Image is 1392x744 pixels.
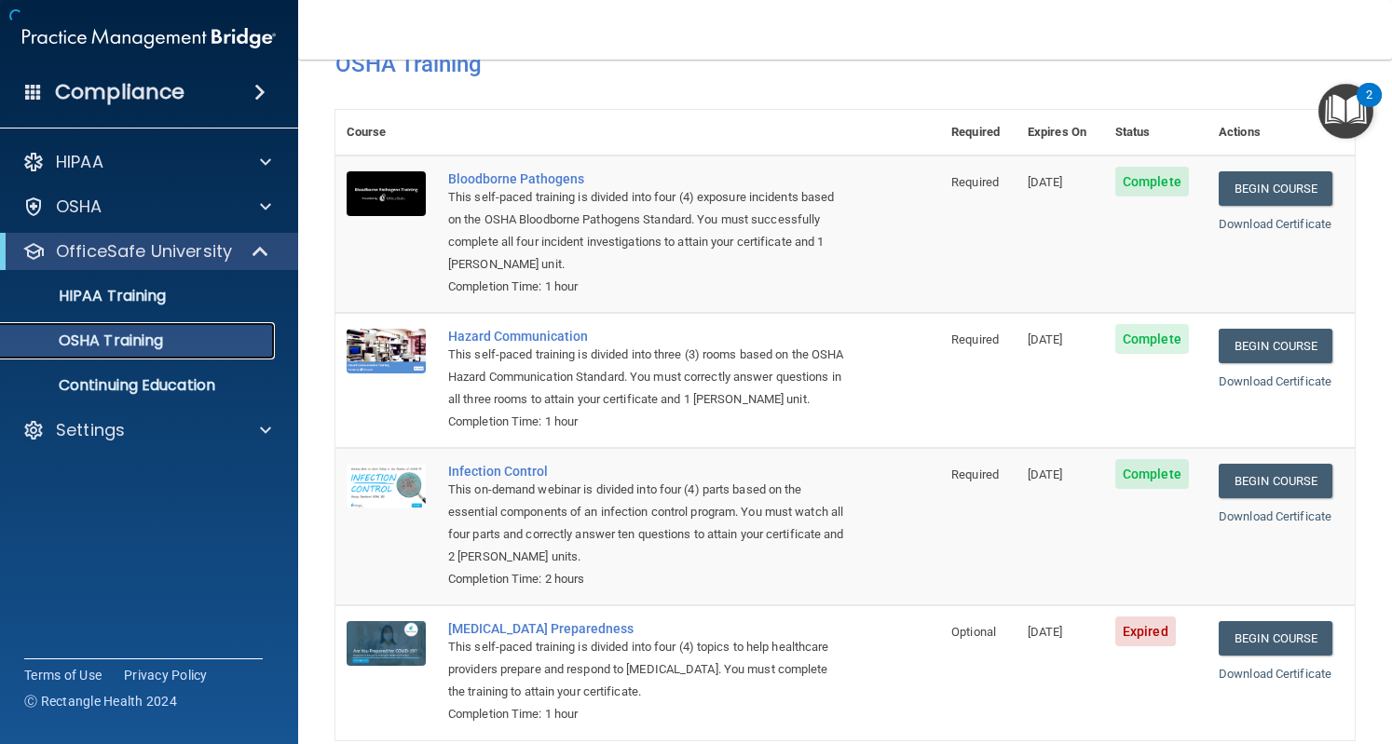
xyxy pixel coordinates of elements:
p: OSHA Training [12,331,163,350]
span: Ⓒ Rectangle Health 2024 [24,692,177,710]
a: Download Certificate [1219,374,1331,388]
div: This self-paced training is divided into three (3) rooms based on the OSHA Hazard Communication S... [448,344,847,411]
th: Expires On [1017,110,1104,156]
div: This on-demand webinar is divided into four (4) parts based on the essential components of an inf... [448,479,847,568]
p: HIPAA [56,151,103,173]
span: Required [951,175,999,189]
span: [DATE] [1028,467,1063,481]
a: Begin Course [1219,464,1332,498]
span: Required [951,332,999,346]
th: Required [940,110,1017,156]
th: Status [1104,110,1208,156]
th: Actions [1208,110,1355,156]
a: Begin Course [1219,621,1332,656]
div: 2 [1366,95,1372,119]
span: Expired [1115,616,1176,646]
a: Privacy Policy [124,666,208,684]
span: Complete [1115,324,1189,354]
p: HIPAA Training [12,287,166,305]
span: Required [951,467,999,481]
button: Open Resource Center, 2 new notifications [1318,84,1373,139]
span: Optional [951,625,996,639]
div: Completion Time: 2 hours [448,568,847,590]
a: Download Certificate [1219,217,1331,231]
p: Continuing Education [12,376,266,395]
span: [DATE] [1028,625,1063,639]
div: Completion Time: 1 hour [448,411,847,433]
p: OfficeSafe University [56,240,232,263]
a: Bloodborne Pathogens [448,171,847,186]
a: Begin Course [1219,329,1332,363]
h4: OSHA Training [335,51,1355,77]
a: Download Certificate [1219,509,1331,523]
p: Settings [56,419,125,441]
div: This self-paced training is divided into four (4) exposure incidents based on the OSHA Bloodborne... [448,186,847,276]
a: Terms of Use [24,666,102,684]
a: OfficeSafe University [22,240,270,263]
img: PMB logo [22,20,276,57]
a: OSHA [22,196,271,218]
span: Complete [1115,459,1189,489]
a: Hazard Communication [448,329,847,344]
a: Settings [22,419,271,441]
span: [DATE] [1028,175,1063,189]
a: Infection Control [448,464,847,479]
a: Download Certificate [1219,667,1331,681]
div: Completion Time: 1 hour [448,703,847,725]
div: This self-paced training is divided into four (4) topics to help healthcare providers prepare and... [448,636,847,703]
span: Complete [1115,167,1189,196]
th: Course [335,110,437,156]
span: [DATE] [1028,332,1063,346]
a: [MEDICAL_DATA] Preparedness [448,621,847,636]
h4: Compliance [55,79,184,105]
div: Completion Time: 1 hour [448,276,847,298]
p: OSHA [56,196,102,218]
a: HIPAA [22,151,271,173]
a: Begin Course [1219,171,1332,206]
